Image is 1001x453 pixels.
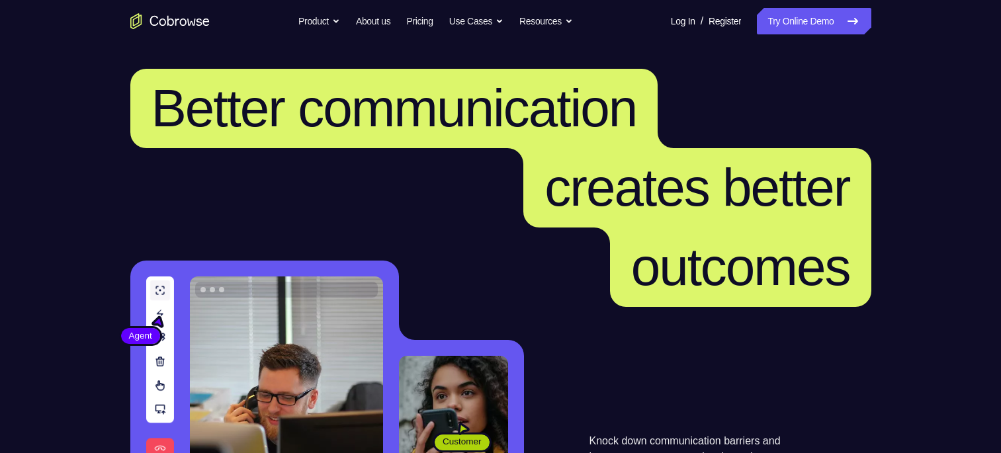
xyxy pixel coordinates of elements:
[130,13,210,29] a: Go to the home page
[701,13,703,29] span: /
[671,8,695,34] a: Log In
[519,8,573,34] button: Resources
[544,158,849,217] span: creates better
[449,8,503,34] button: Use Cases
[435,435,490,448] span: Customer
[121,329,160,343] span: Agent
[757,8,871,34] a: Try Online Demo
[356,8,390,34] a: About us
[406,8,433,34] a: Pricing
[631,237,850,296] span: outcomes
[298,8,340,34] button: Product
[709,8,741,34] a: Register
[152,79,637,138] span: Better communication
